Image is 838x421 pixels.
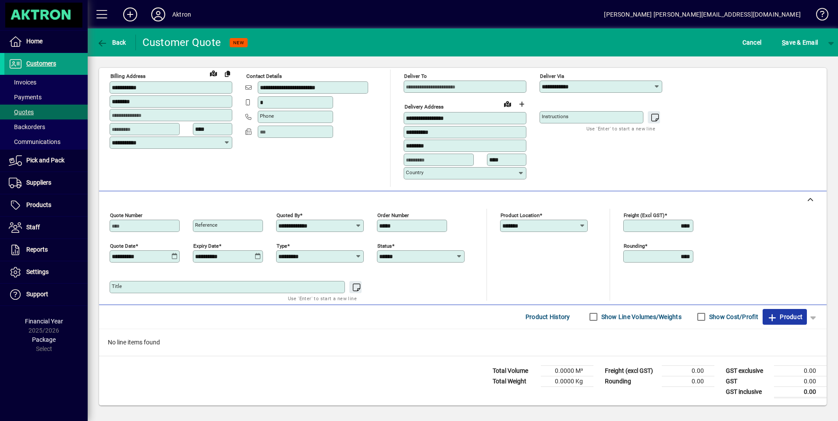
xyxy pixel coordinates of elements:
[144,7,172,22] button: Profile
[778,35,822,50] button: Save & Email
[767,310,802,324] span: Product
[9,138,60,145] span: Communications
[522,309,574,325] button: Product History
[26,38,43,45] span: Home
[774,376,827,386] td: 0.00
[110,212,142,218] mat-label: Quote number
[542,113,568,119] mat-label: Instructions
[260,113,274,119] mat-label: Phone
[662,365,714,376] td: 0.00
[26,268,49,275] span: Settings
[88,35,136,50] app-page-header-button: Back
[26,179,51,186] span: Suppliers
[32,336,56,343] span: Package
[142,35,221,49] div: Customer Quote
[377,242,392,249] mat-label: Status
[541,365,593,376] td: 0.0000 M³
[26,60,56,67] span: Customers
[624,212,664,218] mat-label: Freight (excl GST)
[4,239,88,261] a: Reports
[4,172,88,194] a: Suppliers
[707,312,758,321] label: Show Cost/Profit
[740,35,764,50] button: Cancel
[25,318,63,325] span: Financial Year
[515,97,529,111] button: Choose address
[26,291,48,298] span: Support
[4,90,88,105] a: Payments
[9,123,45,130] span: Backorders
[4,75,88,90] a: Invoices
[9,109,34,116] span: Quotes
[26,157,64,164] span: Pick and Pack
[404,73,427,79] mat-label: Deliver To
[26,246,48,253] span: Reports
[600,376,662,386] td: Rounding
[9,94,42,101] span: Payments
[624,242,645,249] mat-label: Rounding
[586,123,655,133] mat-hint: Use 'Enter' to start a new line
[172,7,191,21] div: Aktron
[4,105,88,119] a: Quotes
[540,73,564,79] mat-label: Deliver via
[95,35,128,50] button: Back
[763,309,807,325] button: Product
[488,376,541,386] td: Total Weight
[99,329,827,356] div: No line items found
[277,212,300,218] mat-label: Quoted by
[488,365,541,376] td: Total Volume
[774,386,827,397] td: 0.00
[277,242,287,249] mat-label: Type
[604,7,801,21] div: [PERSON_NAME] [PERSON_NAME][EMAIL_ADDRESS][DOMAIN_NAME]
[810,2,827,30] a: Knowledge Base
[195,222,217,228] mat-label: Reference
[4,150,88,172] a: Pick and Pack
[721,386,774,397] td: GST inclusive
[600,365,662,376] td: Freight (excl GST)
[193,242,219,249] mat-label: Expiry date
[26,224,40,231] span: Staff
[9,79,36,86] span: Invoices
[112,283,122,289] mat-label: Title
[600,312,682,321] label: Show Line Volumes/Weights
[541,376,593,386] td: 0.0000 Kg
[4,261,88,283] a: Settings
[4,194,88,216] a: Products
[742,35,762,49] span: Cancel
[4,284,88,305] a: Support
[110,242,135,249] mat-label: Quote date
[721,376,774,386] td: GST
[288,293,357,303] mat-hint: Use 'Enter' to start a new line
[501,212,540,218] mat-label: Product location
[220,67,234,81] button: Copy to Delivery address
[721,365,774,376] td: GST exclusive
[206,66,220,80] a: View on map
[501,97,515,111] a: View on map
[782,35,818,49] span: ave & Email
[233,40,244,46] span: NEW
[782,39,785,46] span: S
[377,212,409,218] mat-label: Order number
[4,119,88,134] a: Backorders
[4,134,88,149] a: Communications
[662,376,714,386] td: 0.00
[26,201,51,208] span: Products
[97,39,126,46] span: Back
[116,7,144,22] button: Add
[406,169,423,175] mat-label: Country
[774,365,827,376] td: 0.00
[526,310,570,324] span: Product History
[4,217,88,239] a: Staff
[4,31,88,53] a: Home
